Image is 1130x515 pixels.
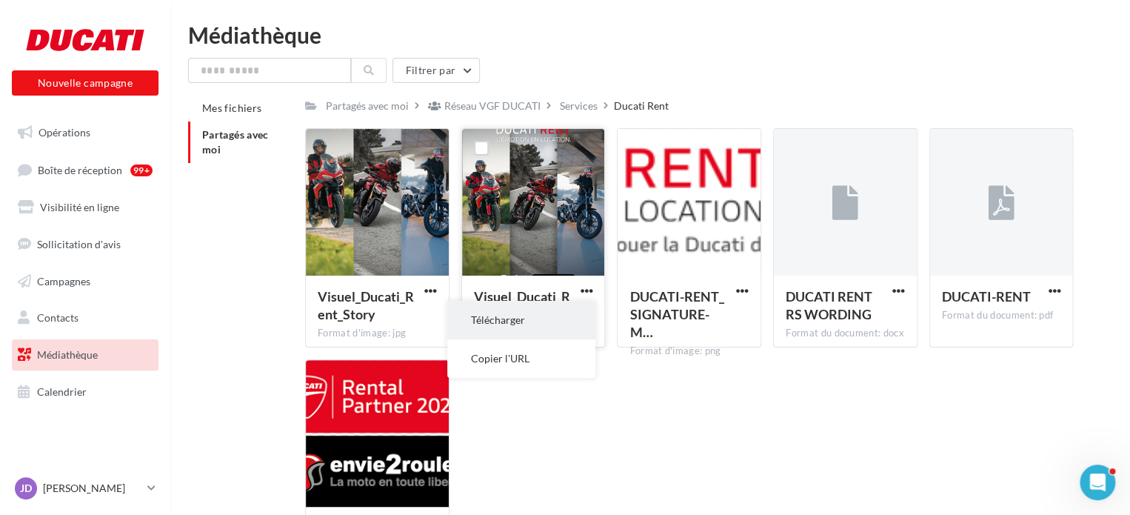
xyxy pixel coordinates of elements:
div: Réseau VGF DUCATI [444,99,541,113]
div: Partagés avec moi [326,99,409,113]
div: Ducati Rent [614,99,669,113]
span: Sollicitation d'avis [37,238,121,250]
span: Boîte de réception [38,163,122,176]
span: Mes fichiers [202,102,261,114]
div: Format du document: pdf [942,309,1061,322]
span: Visuel_Ducati_Rent_Story [318,288,414,322]
span: JD [20,481,32,496]
span: DUCATI-RENT_SIGNATURE-MAIL [629,288,723,340]
span: Visibilité en ligne [40,201,119,213]
p: [PERSON_NAME] [43,481,141,496]
a: Contacts [9,302,161,333]
span: Campagnes [37,274,90,287]
div: Format d'image: jpg [318,327,437,340]
span: Calendrier [37,385,87,398]
span: Partagés avec moi [202,128,269,156]
a: Visibilité en ligne [9,192,161,223]
div: Format du document: docx [786,327,905,340]
button: Télécharger [447,301,595,339]
span: Visuel_Ducati_Rent_Feed [474,288,570,322]
div: Médiathèque [188,24,1112,46]
span: DUCATI-RENT [942,288,1031,305]
button: Filtrer par [392,58,480,83]
a: Médiathèque [9,339,161,371]
div: Services [560,99,598,113]
span: Contacts [37,311,78,324]
button: Nouvelle campagne [12,70,158,96]
a: Boîte de réception99+ [9,154,161,186]
button: Copier l'URL [447,339,595,378]
a: Calendrier [9,376,161,408]
a: Opérations [9,117,161,148]
span: Médiathèque [37,348,98,361]
div: 99+ [130,165,153,176]
a: Sollicitation d'avis [9,229,161,260]
div: Format d'image: png [629,345,749,358]
iframe: Intercom live chat [1080,465,1115,500]
a: JD [PERSON_NAME] [12,474,158,502]
span: DUCATI RENT RS WORDING [786,288,872,322]
span: Opérations [39,126,90,139]
a: Campagnes [9,266,161,297]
